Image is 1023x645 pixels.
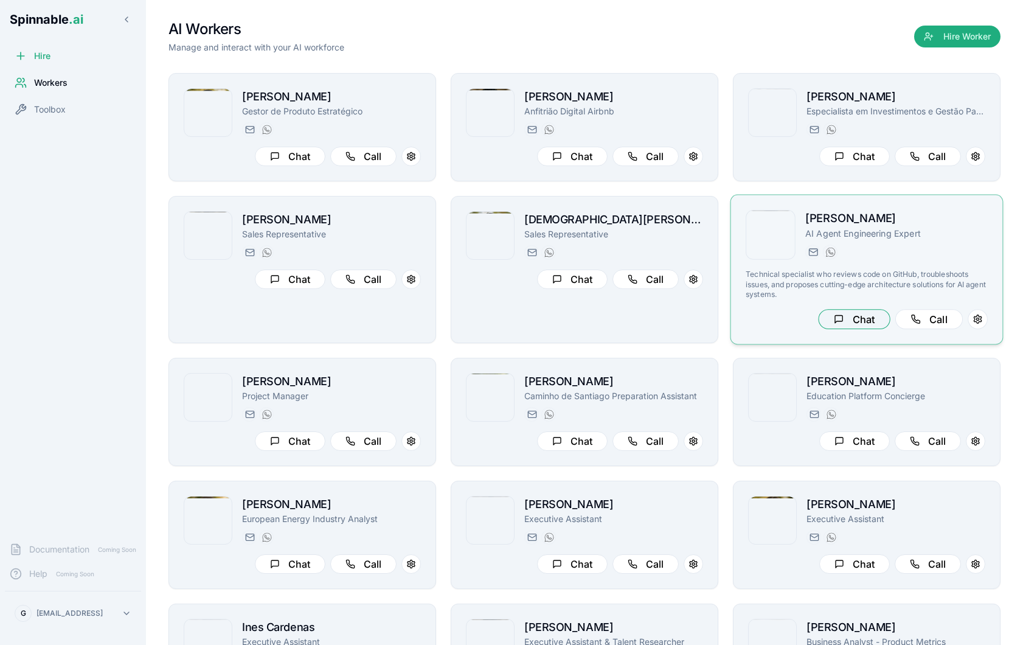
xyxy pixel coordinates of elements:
[524,373,703,390] h2: [PERSON_NAME]
[805,210,988,228] h2: [PERSON_NAME]
[94,544,140,556] span: Coming Soon
[541,407,556,422] button: WhatsApp
[34,77,68,89] span: Workers
[541,245,556,260] button: WhatsApp
[259,407,274,422] button: WhatsApp
[242,228,421,240] p: Sales Representative
[242,407,257,422] button: Send email to brian.robinson@getspinnable.ai
[524,407,539,422] button: Send email to gloria.simon@getspinnable.ai
[826,247,836,257] img: WhatsApp
[827,125,836,134] img: WhatsApp
[524,513,703,525] p: Executive Assistant
[184,374,232,421] img: Brian Robinson
[184,497,232,544] img: Daniela Anderson
[242,211,421,228] h2: [PERSON_NAME]
[524,105,703,117] p: Anfitrião Digital Airbnb
[805,228,988,240] p: AI Agent Engineering Expert
[541,530,556,545] button: WhatsApp
[806,407,821,422] button: Send email to michael.taufa@getspinnable.ai
[806,373,985,390] h2: [PERSON_NAME]
[524,88,703,105] h2: [PERSON_NAME]
[895,431,961,451] button: Call
[746,270,988,299] p: Technical specialist who reviews code on GitHub, troubleshoots issues, and proposes cutting-edge ...
[805,245,820,259] button: Send email to manuel.mehta@getspinnable.ai
[168,41,344,54] p: Manage and interact with your AI workforce
[544,125,554,134] img: WhatsApp
[524,530,539,545] button: Send email to tariq.muller@getspinnable.ai
[242,513,421,525] p: European Energy Industry Analyst
[255,147,325,166] button: Chat
[29,568,47,580] span: Help
[612,431,679,451] button: Call
[544,248,554,257] img: WhatsApp
[255,554,325,574] button: Chat
[537,147,608,166] button: Chat
[544,410,554,419] img: WhatsApp
[242,122,257,137] button: Send email to leo.petersen@getspinnable.ai
[259,530,274,545] button: WhatsApp
[524,496,703,513] h2: [PERSON_NAME]
[466,497,514,544] img: Tariq Muller
[21,608,26,618] span: G
[537,431,608,451] button: Chat
[242,245,257,260] button: Send email to fiona.anderson@getspinnable.ai
[259,122,274,137] button: WhatsApp
[824,407,838,422] button: WhatsApp
[824,122,838,137] button: WhatsApp
[819,431,890,451] button: Chat
[466,212,514,259] img: Christian Rodriguez
[10,12,83,27] span: Spinnable
[806,619,985,636] h2: [PERSON_NAME]
[34,103,66,116] span: Toolbox
[184,212,232,259] img: Fiona Anderson
[895,309,963,329] button: Call
[806,122,821,137] button: Send email to paul.santos@getspinnable.ai
[749,497,796,544] img: Daisy BorgesSmith
[168,19,344,39] h1: AI Workers
[537,554,608,574] button: Chat
[242,530,257,545] button: Send email to daniela.anderson@getspinnable.ai
[242,373,421,390] h2: [PERSON_NAME]
[749,374,796,421] img: Michael Taufa
[818,309,890,329] button: Chat
[524,390,703,402] p: Caminho de Santiago Preparation Assistant
[52,568,98,580] span: Coming Soon
[749,89,796,136] img: Paul Santos
[541,122,556,137] button: WhatsApp
[806,390,985,402] p: Education Platform Concierge
[914,32,1000,44] a: Hire Worker
[524,245,539,260] button: Send email to christian.rodriguez@getspinnable.ai
[255,270,325,289] button: Chat
[262,125,272,134] img: WhatsApp
[255,431,325,451] button: Chat
[819,554,890,574] button: Chat
[524,122,539,137] button: Send email to joao.vai@getspinnable.ai
[242,390,421,402] p: Project Manager
[914,26,1000,47] button: Hire Worker
[827,532,836,542] img: WhatsApp
[612,147,679,166] button: Call
[806,496,985,513] h2: [PERSON_NAME]
[262,410,272,419] img: WhatsApp
[537,270,608,289] button: Chat
[330,431,397,451] button: Call
[806,88,985,105] h2: [PERSON_NAME]
[806,105,985,117] p: Especialista em Investimentos e Gestão Patrimonial
[612,554,679,574] button: Call
[36,608,103,618] p: [EMAIL_ADDRESS]
[524,211,703,228] h2: [DEMOGRAPHIC_DATA][PERSON_NAME]
[895,554,961,574] button: Call
[827,410,836,419] img: WhatsApp
[466,374,514,421] img: Gloria Simon
[819,147,890,166] button: Chat
[259,245,274,260] button: WhatsApp
[242,619,421,636] h2: Ines Cardenas
[29,543,89,556] span: Documentation
[524,228,703,240] p: Sales Representative
[69,12,83,27] span: .ai
[544,532,554,542] img: WhatsApp
[242,496,421,513] h2: [PERSON_NAME]
[895,147,961,166] button: Call
[10,601,136,626] button: G[EMAIL_ADDRESS]
[330,554,397,574] button: Call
